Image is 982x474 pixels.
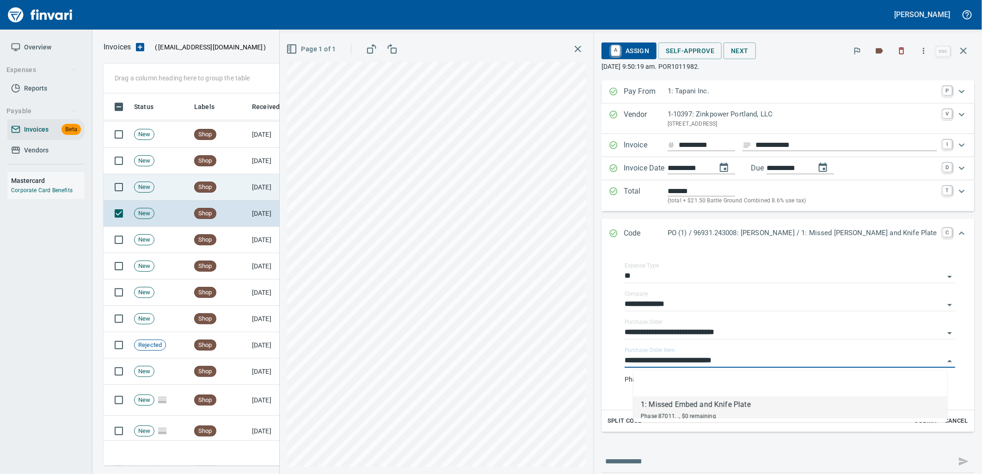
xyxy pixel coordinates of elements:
p: [DATE] 9:50:19 am. POR1011982. [601,62,975,71]
button: More [914,41,934,61]
span: Shop [195,341,216,350]
span: Beta [61,124,81,135]
label: Company [625,292,649,297]
div: 1: Missed Embed and Knife Plate [641,399,751,410]
td: [DATE] [248,122,299,148]
span: Payable [6,105,76,117]
a: Vendors [7,140,85,161]
button: Flag [847,41,867,61]
p: Due [751,163,795,174]
nav: breadcrumb [104,42,131,53]
button: Open [943,327,956,340]
span: Pages Split [154,427,170,434]
span: Shop [195,427,216,436]
span: Received [252,101,280,112]
td: [DATE] [248,359,299,385]
span: Assign [609,43,649,59]
span: Cancel [944,416,969,426]
span: Invoices [24,124,49,135]
a: C [943,228,952,237]
span: Close invoice [934,40,975,62]
p: 1-10397: Zinkpower Portland, LLC [668,109,937,120]
p: Phase 87011. ., $0 remaining [625,375,955,384]
div: Expand [601,80,975,103]
button: Payable [3,103,80,120]
a: T [943,186,952,195]
p: Invoice Date [624,163,668,175]
span: New [135,157,154,165]
p: 1: Tapani Inc. [668,86,937,97]
span: Shop [195,262,216,271]
td: [DATE] [248,227,299,253]
div: Expand [601,103,975,134]
button: Expenses [3,61,80,79]
span: Rejected [135,341,166,350]
a: Corporate Card Benefits [11,187,73,194]
button: Cancel [941,414,971,428]
span: Received [252,101,292,112]
div: Expand [601,249,975,432]
td: [DATE] [248,416,299,447]
span: New [135,288,154,297]
a: I [943,140,952,149]
button: [PERSON_NAME] [892,7,952,22]
a: D [943,163,952,172]
td: [DATE] [248,306,299,332]
button: AAssign [601,43,657,59]
span: Self-Approve [666,45,714,57]
span: New [135,236,154,244]
p: Invoice [624,140,668,152]
span: Labels [194,101,215,112]
span: New [135,183,154,192]
a: Overview [7,37,85,58]
span: New [135,396,154,405]
p: ( ) [149,43,266,52]
td: [DATE] [248,280,299,306]
button: Self-Approve [658,43,722,60]
svg: Invoice description [743,140,752,150]
span: New [135,130,154,139]
h5: [PERSON_NAME] [895,10,950,19]
img: Finvari [6,4,75,26]
p: Invoices [104,42,131,53]
span: New [135,209,154,218]
span: Shop [195,130,216,139]
p: Code [624,228,668,240]
a: P [943,86,952,95]
span: Shop [195,396,216,405]
td: [DATE] [248,148,299,174]
span: Shop [195,236,216,244]
span: [EMAIL_ADDRESS][DOMAIN_NAME] [157,43,264,52]
span: New [135,367,154,376]
span: Shop [195,288,216,297]
p: (total + $21.50 Battle Ground Combined 8.6% use tax) [668,196,937,206]
td: [DATE] [248,201,299,227]
h6: Mastercard [11,176,85,186]
a: InvoicesBeta [7,119,85,140]
p: PO (1) / 96931.243008: [PERSON_NAME] / 1: Missed [PERSON_NAME] and Knife Plate [668,228,937,238]
p: Vendor [624,109,668,128]
span: Overview [24,42,51,53]
span: Pages Split [154,396,170,403]
button: Labels [869,41,890,61]
a: A [611,45,620,55]
td: [DATE] [248,385,299,416]
span: Shop [195,183,216,192]
div: Expand [601,180,975,211]
button: Upload an Invoice [131,42,149,53]
a: V [943,109,952,118]
p: Drag a column heading here to group the table [115,73,250,83]
p: Total [624,186,668,206]
p: [STREET_ADDRESS] [668,120,937,129]
span: Status [134,101,166,112]
button: Page 1 of 1 [284,41,339,58]
span: Vendors [24,145,49,156]
td: [DATE] [248,332,299,359]
span: Page 1 of 1 [288,43,336,55]
span: Labels [194,101,227,112]
button: change due date [812,157,834,179]
div: Expand [601,219,975,249]
td: [DATE] [248,253,299,280]
button: Open [943,298,956,311]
